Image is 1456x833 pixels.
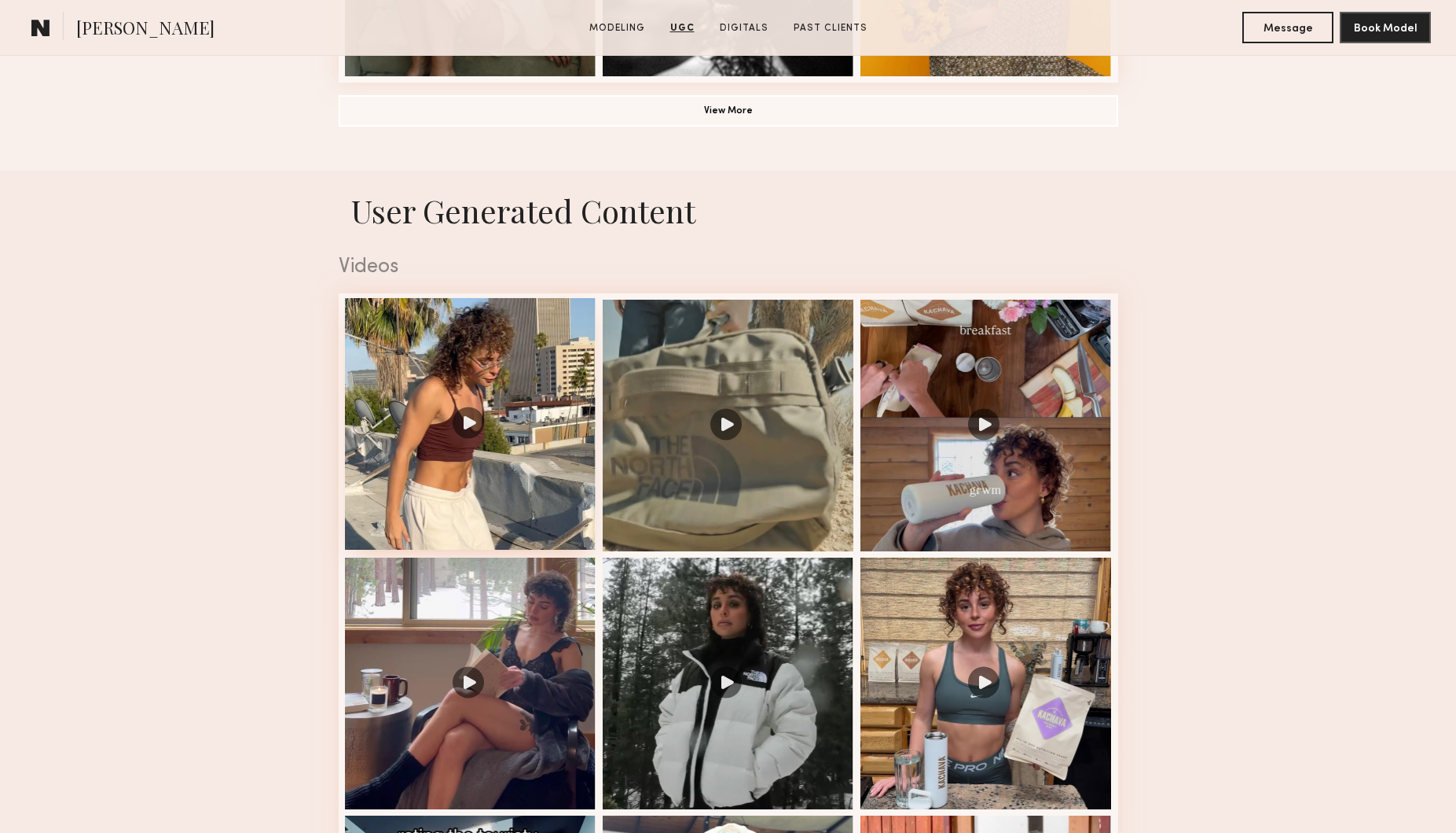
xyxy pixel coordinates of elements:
a: Digitals [713,21,775,35]
a: UGC [664,21,701,35]
a: Past Clients [787,21,874,35]
button: Book Model [1340,12,1431,43]
span: [PERSON_NAME] [76,16,215,43]
a: Modeling [583,21,651,35]
div: Videos [339,257,1118,278]
a: Book Model [1340,20,1431,34]
button: Message [1242,12,1333,43]
h1: User Generated Content [326,190,1131,231]
button: View More [339,95,1118,127]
